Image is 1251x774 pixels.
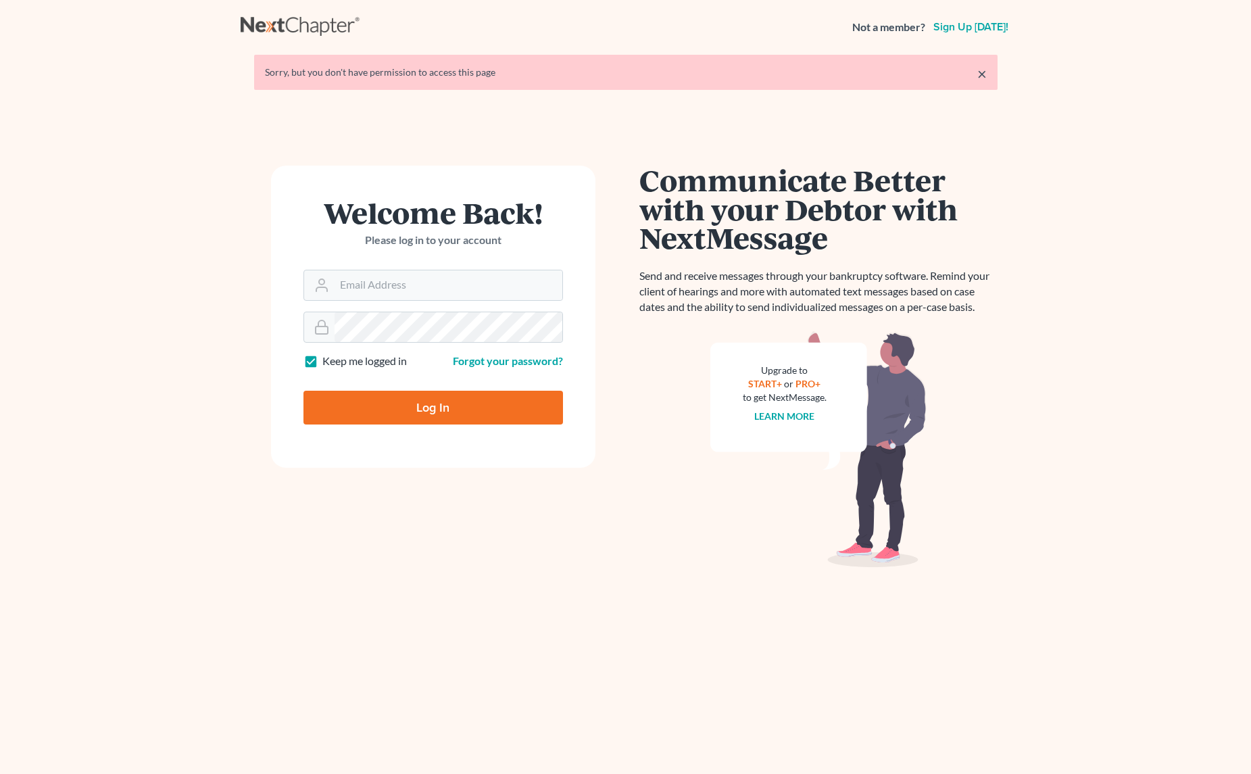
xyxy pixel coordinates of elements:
input: Email Address [335,270,562,300]
div: Upgrade to [743,364,827,377]
a: Sign up [DATE]! [931,22,1011,32]
a: × [977,66,987,82]
a: Forgot your password? [453,354,563,367]
label: Keep me logged in [322,354,407,369]
a: Learn more [754,410,814,422]
p: Send and receive messages through your bankruptcy software. Remind your client of hearings and mo... [639,268,998,315]
strong: Not a member? [852,20,925,35]
div: Sorry, but you don't have permission to access this page [265,66,987,79]
img: nextmessage_bg-59042aed3d76b12b5cd301f8e5b87938c9018125f34e5fa2b7a6b67550977c72.svg [710,331,927,568]
h1: Welcome Back! [303,198,563,227]
h1: Communicate Better with your Debtor with NextMessage [639,166,998,252]
a: PRO+ [795,378,820,389]
div: to get NextMessage. [743,391,827,404]
span: or [784,378,793,389]
input: Log In [303,391,563,425]
a: START+ [748,378,782,389]
p: Please log in to your account [303,233,563,248]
